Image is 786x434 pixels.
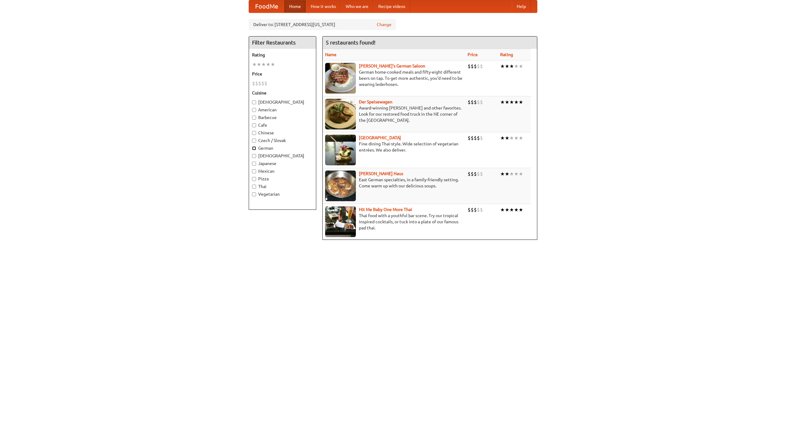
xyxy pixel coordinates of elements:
img: satay.jpg [325,135,356,165]
b: [PERSON_NAME]'s German Saloon [359,63,425,68]
label: Mexican [252,168,313,174]
a: [GEOGRAPHIC_DATA] [359,135,401,140]
input: [DEMOGRAPHIC_DATA] [252,154,256,158]
p: Fine dining Thai-style. Wide selection of vegetarian entrées. We also deliver. [325,141,463,153]
li: $ [468,135,471,141]
li: ★ [509,171,514,177]
li: $ [471,171,474,177]
a: FoodMe [249,0,284,13]
p: East German specialties, in a family-friendly setting. Come warm up with our delicious soups. [325,177,463,189]
li: $ [474,171,477,177]
li: $ [480,206,483,213]
p: Award-winning [PERSON_NAME] and other favorites. Look for our restored food truck in the NE corne... [325,105,463,123]
a: Home [284,0,306,13]
li: $ [471,63,474,70]
li: $ [474,135,477,141]
li: ★ [505,63,509,70]
li: $ [264,80,267,87]
li: $ [471,206,474,213]
li: ★ [257,61,261,68]
a: Hit Me Baby One More Thai [359,207,412,212]
input: Japanese [252,162,256,166]
li: $ [480,171,483,177]
li: ★ [519,206,523,213]
li: $ [255,80,258,87]
a: Rating [500,52,513,57]
input: Thai [252,185,256,189]
a: Change [377,21,391,28]
input: [DEMOGRAPHIC_DATA] [252,100,256,104]
li: ★ [514,206,519,213]
label: Czech / Slovak [252,137,313,144]
input: American [252,108,256,112]
li: ★ [505,206,509,213]
li: ★ [261,61,266,68]
a: Der Speisewagen [359,99,392,104]
h5: Rating [252,52,313,58]
img: speisewagen.jpg [325,99,356,129]
a: [PERSON_NAME] Haus [359,171,403,176]
li: $ [477,206,480,213]
li: ★ [509,206,514,213]
li: $ [477,171,480,177]
input: Mexican [252,169,256,173]
a: Name [325,52,337,57]
p: Thai food with a youthful bar scene. Try our tropical inspired cocktails, or tuck into a plate of... [325,213,463,231]
label: Chinese [252,130,313,136]
a: Who we are [341,0,373,13]
ng-pluralize: 5 restaurants found! [326,40,375,45]
div: Deliver to: [STREET_ADDRESS][US_STATE] [249,19,396,30]
li: $ [474,99,477,106]
li: $ [477,135,480,141]
label: American [252,107,313,113]
li: ★ [509,63,514,70]
li: ★ [500,171,505,177]
label: German [252,145,313,151]
label: [DEMOGRAPHIC_DATA] [252,99,313,105]
input: Cafe [252,123,256,127]
li: ★ [500,135,505,141]
li: $ [468,171,471,177]
li: ★ [266,61,270,68]
label: Vegetarian [252,191,313,197]
li: $ [477,63,480,70]
label: Cafe [252,122,313,128]
li: ★ [270,61,275,68]
li: $ [474,63,477,70]
li: $ [468,99,471,106]
li: ★ [514,63,519,70]
input: Barbecue [252,116,256,120]
li: ★ [519,171,523,177]
li: ★ [519,99,523,106]
img: esthers.jpg [325,63,356,94]
li: ★ [514,99,519,106]
input: Pizza [252,177,256,181]
input: Czech / Slovak [252,139,256,143]
h4: Filter Restaurants [249,36,316,49]
li: $ [261,80,264,87]
input: Chinese [252,131,256,135]
li: ★ [519,63,523,70]
img: kohlhaus.jpg [325,171,356,201]
li: $ [252,80,255,87]
label: Thai [252,183,313,190]
li: $ [480,99,483,106]
li: ★ [505,135,509,141]
a: Price [468,52,478,57]
h5: Price [252,71,313,77]
li: ★ [500,99,505,106]
a: Help [512,0,531,13]
li: ★ [514,171,519,177]
input: Vegetarian [252,192,256,196]
li: ★ [505,171,509,177]
h5: Cuisine [252,90,313,96]
li: ★ [505,99,509,106]
li: ★ [252,61,257,68]
a: How it works [306,0,341,13]
li: ★ [509,99,514,106]
label: Pizza [252,176,313,182]
li: $ [474,206,477,213]
li: $ [258,80,261,87]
